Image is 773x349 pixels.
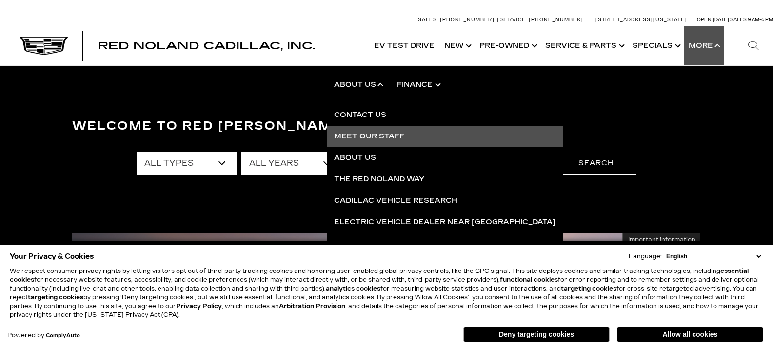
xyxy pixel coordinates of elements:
div: Powered by [7,332,80,339]
strong: targeting cookies [28,294,83,301]
a: [STREET_ADDRESS][US_STATE] [595,17,687,23]
strong: functional cookies [500,276,558,283]
span: [PHONE_NUMBER] [440,17,495,23]
button: More [684,26,724,65]
a: Privacy Policy [176,303,222,310]
select: Language Select [664,252,763,261]
span: 9 AM-6 PM [748,17,773,23]
h3: Welcome to Red [PERSON_NAME] Cadillac, Inc. [72,116,701,136]
a: EV Test Drive [369,26,439,65]
strong: analytics cookies [326,285,380,292]
a: Finance [390,65,446,104]
span: [PHONE_NUMBER] [529,17,583,23]
span: Open [DATE] [697,17,729,23]
span: Sales: [418,17,438,23]
button: Allow all cookies [617,327,763,342]
a: ComplyAuto [46,333,80,339]
div: Language: [629,253,662,259]
img: Cadillac Dark Logo with Cadillac White Text [20,37,68,55]
span: Important Information [628,236,695,244]
a: Electric Vehicle Dealer near [GEOGRAPHIC_DATA] [327,212,563,233]
select: Filter by type [137,152,237,175]
a: Service: [PHONE_NUMBER] [497,17,586,22]
strong: targeting cookies [561,285,616,292]
a: Contact Us [327,104,563,126]
a: Service & Parts [540,26,628,65]
a: Meet Our Staff [327,126,563,147]
a: The Red Noland Way [327,169,563,190]
p: We respect consumer privacy rights by letting visitors opt out of third-party tracking cookies an... [10,267,763,319]
a: New [439,26,475,65]
a: Sales: [PHONE_NUMBER] [418,17,497,22]
a: Specials [628,26,684,65]
a: Pre-Owned [475,26,540,65]
a: Cadillac Vehicle Research [327,190,563,212]
a: Red Noland Cadillac, Inc. [98,41,315,51]
button: Search [556,152,636,175]
strong: Arbitration Provision [279,303,345,310]
select: Filter by year [241,152,341,175]
a: About Us [327,147,563,169]
span: Service: [500,17,527,23]
span: Sales: [730,17,748,23]
span: Red Noland Cadillac, Inc. [98,40,315,52]
span: Your Privacy & Cookies [10,250,94,263]
a: About Us [327,65,390,104]
a: Careers [327,233,563,254]
button: Deny targeting cookies [463,327,610,342]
